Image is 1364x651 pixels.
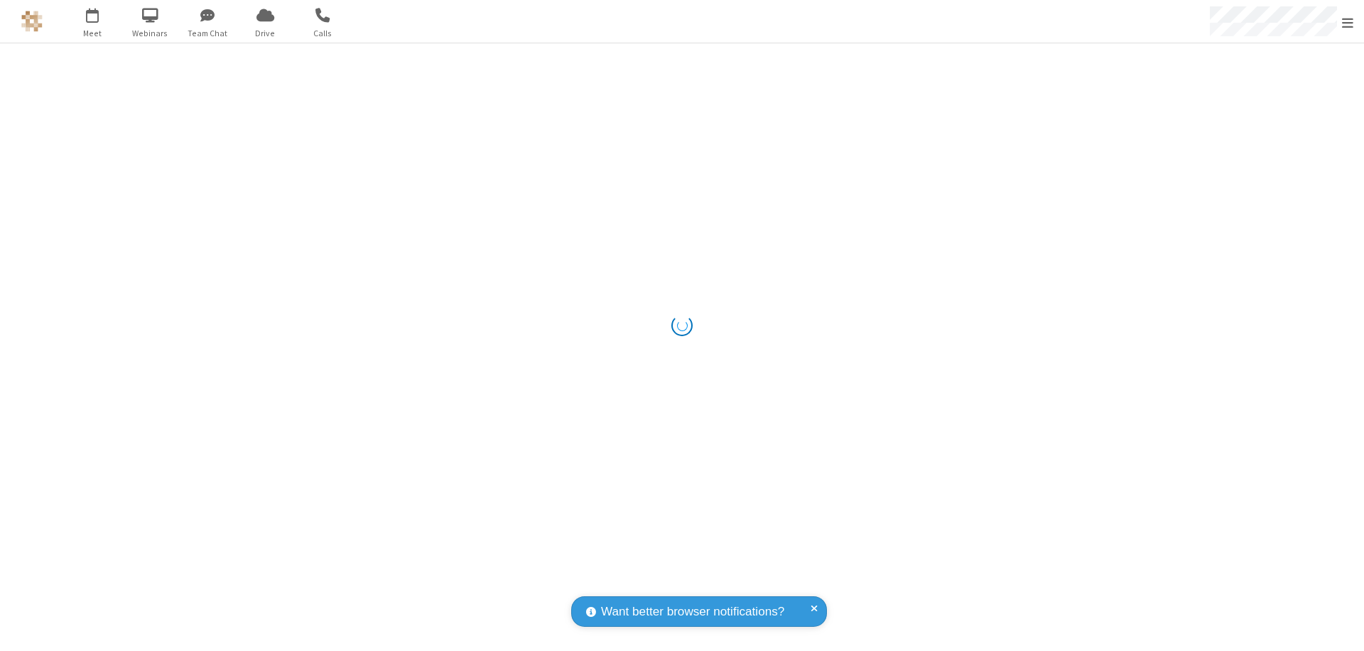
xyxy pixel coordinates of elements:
[601,603,784,621] span: Want better browser notifications?
[296,27,350,40] span: Calls
[66,27,119,40] span: Meet
[124,27,177,40] span: Webinars
[21,11,43,32] img: QA Selenium DO NOT DELETE OR CHANGE
[181,27,234,40] span: Team Chat
[239,27,292,40] span: Drive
